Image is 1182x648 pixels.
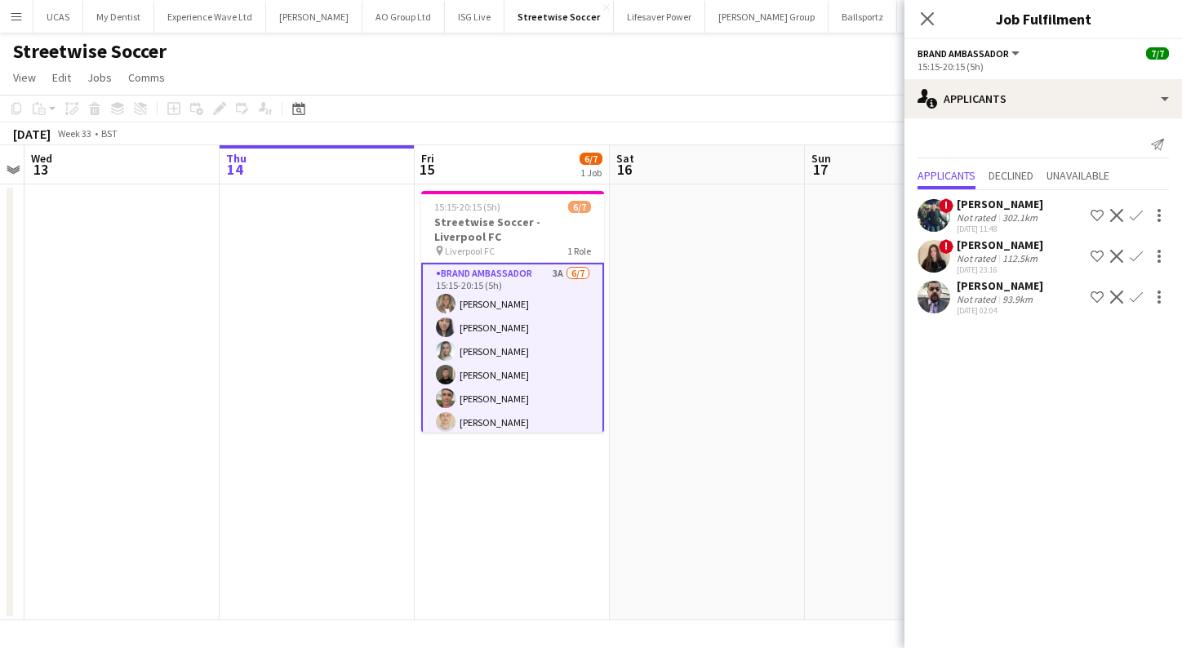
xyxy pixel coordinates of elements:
[918,47,1022,60] button: Brand Ambassador
[362,1,445,33] button: AO Group Ltd
[568,201,591,213] span: 6/7
[1046,170,1109,181] span: Unavailable
[54,127,95,140] span: Week 33
[904,79,1182,118] div: Applicants
[957,264,1043,275] div: [DATE] 23:16
[580,166,602,179] div: 1 Job
[419,160,434,179] span: 15
[580,153,602,165] span: 6/7
[918,170,975,181] span: Applicants
[421,191,604,433] app-job-card: 15:15-20:15 (5h)6/7Streetwise Soccer - Liverpool FC Liverpool FC1 RoleBrand Ambassador3A6/715:15-...
[957,237,1043,252] div: [PERSON_NAME]
[29,160,52,179] span: 13
[445,245,495,257] span: Liverpool FC
[421,263,604,464] app-card-role: Brand Ambassador3A6/715:15-20:15 (5h)[PERSON_NAME][PERSON_NAME][PERSON_NAME][PERSON_NAME][PERSON_...
[83,1,154,33] button: My Dentist
[1146,47,1169,60] span: 7/7
[918,60,1169,73] div: 15:15-20:15 (5h)
[445,1,504,33] button: ISG Live
[101,127,118,140] div: BST
[7,67,42,88] a: View
[81,67,118,88] a: Jobs
[809,160,831,179] span: 17
[13,39,167,64] h1: Streetwise Soccer
[904,8,1182,29] h3: Job Fulfilment
[504,1,614,33] button: Streetwise Soccer
[989,170,1033,181] span: Declined
[31,151,52,166] span: Wed
[13,126,51,142] div: [DATE]
[421,151,434,166] span: Fri
[224,160,247,179] span: 14
[13,70,36,85] span: View
[154,1,266,33] button: Experience Wave Ltd
[128,70,165,85] span: Comms
[957,305,1043,316] div: [DATE] 02:04
[957,224,1043,234] div: [DATE] 11:48
[939,239,953,254] span: !
[616,151,634,166] span: Sat
[999,211,1041,224] div: 302.1km
[614,1,705,33] button: Lifesaver Power
[226,151,247,166] span: Thu
[705,1,829,33] button: [PERSON_NAME] Group
[87,70,112,85] span: Jobs
[434,201,500,213] span: 15:15-20:15 (5h)
[614,160,634,179] span: 16
[939,198,953,213] span: !
[266,1,362,33] button: [PERSON_NAME]
[829,1,897,33] button: Ballsportz
[52,70,71,85] span: Edit
[33,1,83,33] button: UCAS
[957,197,1043,211] div: [PERSON_NAME]
[957,278,1043,293] div: [PERSON_NAME]
[122,67,171,88] a: Comms
[957,211,999,224] div: Not rated
[811,151,831,166] span: Sun
[897,1,1060,33] button: World Photography Organisation
[957,293,999,305] div: Not rated
[421,215,604,244] h3: Streetwise Soccer - Liverpool FC
[46,67,78,88] a: Edit
[999,293,1036,305] div: 93.9km
[999,252,1041,264] div: 112.5km
[918,47,1009,60] span: Brand Ambassador
[567,245,591,257] span: 1 Role
[957,252,999,264] div: Not rated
